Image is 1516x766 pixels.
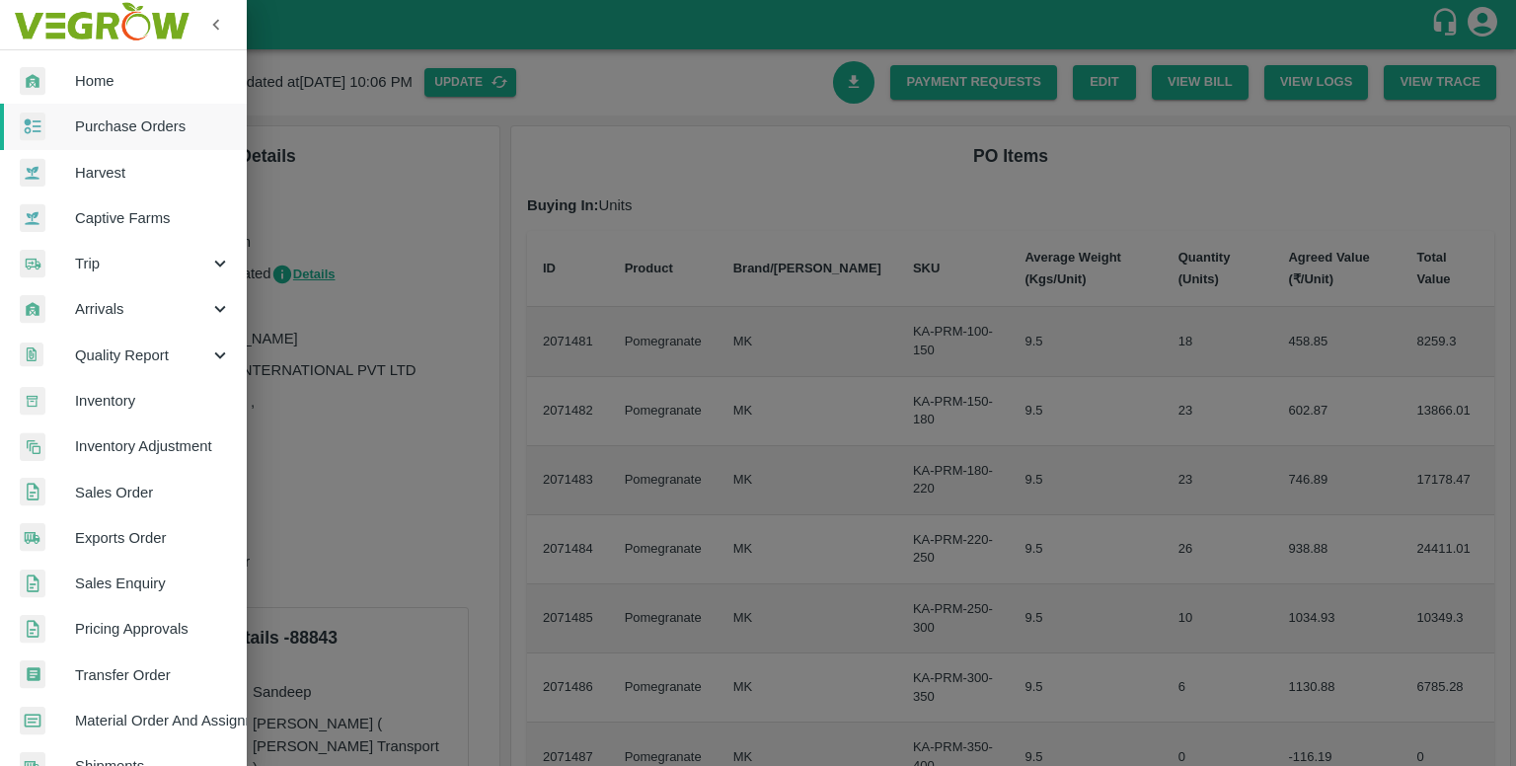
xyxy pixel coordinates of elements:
span: Captive Farms [75,207,231,229]
span: Home [75,70,231,92]
span: Inventory Adjustment [75,435,231,457]
span: Inventory [75,390,231,412]
span: Material Order And Assignment [75,710,231,731]
span: Exports Order [75,527,231,549]
span: Trip [75,253,209,274]
img: inventory [20,432,45,461]
img: whTransfer [20,660,45,689]
span: Sales Order [75,482,231,503]
span: Arrivals [75,298,209,320]
img: centralMaterial [20,707,45,735]
img: harvest [20,203,45,233]
img: whArrival [20,67,45,96]
img: delivery [20,250,45,278]
img: harvest [20,158,45,188]
span: Pricing Approvals [75,618,231,640]
img: whArrival [20,295,45,324]
span: Purchase Orders [75,115,231,137]
span: Transfer Order [75,664,231,686]
img: sales [20,615,45,644]
img: reciept [20,113,45,141]
span: Sales Enquiry [75,573,231,594]
span: Quality Report [75,345,209,366]
img: shipments [20,523,45,552]
img: sales [20,478,45,506]
img: whInventory [20,387,45,416]
img: qualityReport [20,343,43,367]
img: sales [20,570,45,598]
span: Harvest [75,162,231,184]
